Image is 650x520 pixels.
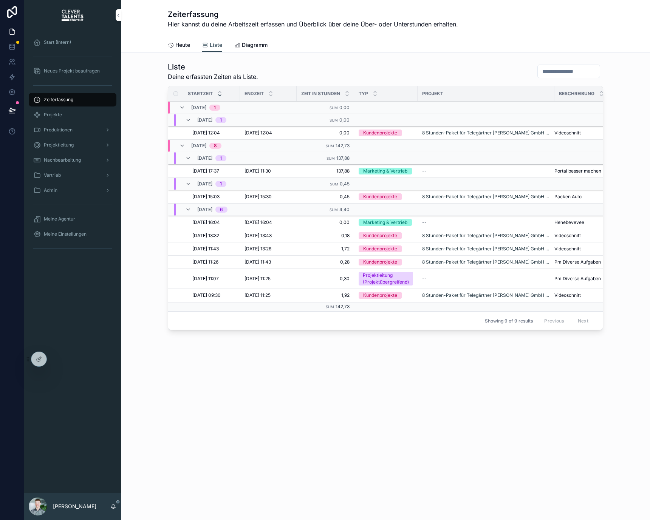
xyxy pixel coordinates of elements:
[422,168,427,174] span: --
[29,227,116,241] a: Meine Einstellungen
[330,182,338,186] small: Sum
[363,193,397,200] div: Kundenprojekte
[168,72,258,81] span: Deine erfassten Zeiten als Liste.
[336,143,350,148] span: 142,73
[24,30,121,264] div: scrollable content
[220,155,222,161] div: 1
[29,168,116,182] a: Vertrieb
[301,259,350,265] span: 0,28
[44,97,73,103] span: Zeiterfassung
[554,292,581,298] span: Videoschnitt
[422,194,550,200] span: 8 Stunden-Paket für Telegärtner [PERSON_NAME] GmbH (Projekt Nr. 2)
[210,41,222,49] span: Liste
[330,208,338,212] small: Sum
[29,212,116,226] a: Meine Agentur
[192,194,220,200] span: [DATE] 15:03
[192,219,220,225] span: [DATE] 16:04
[29,153,116,167] a: Nachbearbeitung
[485,318,533,324] span: Showing 9 of 9 results
[29,138,116,152] a: Projektleitung
[422,233,550,239] a: 8 Stunden-Paket für Telegärtner [PERSON_NAME] GmbH (Projekt Nr. 2)
[245,246,271,252] span: [DATE] 13:26
[29,64,116,78] a: Neues Projekt beaufragen
[330,118,338,122] small: Sum
[339,117,350,123] span: 0,00
[340,181,350,187] span: 0,45
[363,292,397,299] div: Kundenprojekte
[554,130,581,136] span: Videoschnitt
[202,38,222,52] a: Liste
[326,144,334,148] small: Sum
[44,187,57,193] span: Admin
[192,130,220,136] span: [DATE] 12:04
[220,181,222,187] div: 1
[192,246,219,252] span: [DATE] 11:43
[422,91,443,97] span: Projekt
[245,276,271,282] span: [DATE] 11:25
[363,219,407,226] div: Marketing & Vertrieb
[554,219,584,225] span: Hehebevevee
[422,130,550,136] span: 8 Stunden-Paket für Telegärtner [PERSON_NAME] GmbH (Projekt Nr. 2)
[363,232,397,239] div: Kundenprojekte
[44,127,73,133] span: Produktionen
[554,246,581,252] span: Videoschnitt
[245,130,272,136] span: [DATE] 12:04
[192,233,219,239] span: [DATE] 13:32
[245,91,264,97] span: Endzeit
[363,245,397,252] div: Kundenprojekte
[359,91,368,97] span: Typ
[363,168,407,174] div: Marketing & Vertrieb
[245,194,272,200] span: [DATE] 15:30
[242,41,268,49] span: Diagramm
[363,272,409,285] div: Projektleitung (Projektübergreifend)
[234,38,268,53] a: Diagramm
[220,207,223,213] div: 6
[168,62,258,72] h1: Liste
[326,305,334,309] small: Sum
[53,503,96,510] p: [PERSON_NAME]
[559,91,594,97] span: Beschreibung
[301,276,350,282] span: 0,30
[192,292,221,298] span: [DATE] 09:30
[197,207,212,213] span: [DATE]
[422,292,550,298] a: 8 Stunden-Paket für Telegärtner [PERSON_NAME] GmbH (Projekt Nr. 2)
[44,216,75,222] span: Meine Agentur
[44,142,74,148] span: Projektleitung
[175,41,190,49] span: Heute
[554,259,601,265] span: Pm Diverse Aufgaben
[301,168,350,174] span: 137,88
[192,259,218,265] span: [DATE] 11:26
[339,105,350,110] span: 0,00
[554,194,582,200] span: Packen Auto
[363,259,397,265] div: Kundenprojekte
[422,276,427,282] span: --
[363,130,397,136] div: Kundenprojekte
[336,155,350,161] span: 137,88
[168,38,190,53] a: Heute
[29,108,116,122] a: Projekte
[29,184,116,197] a: Admin
[192,276,219,282] span: [DATE] 11:07
[422,246,550,252] a: 8 Stunden-Paket für Telegärtner [PERSON_NAME] GmbH (Projekt Nr. 2)
[168,20,458,29] span: Hier kannst du deine Arbeitszeit erfassen und Überblick über deine Über- oder Unterstunden erhalten.
[422,259,550,265] a: 8 Stunden-Paket für Telegärtner [PERSON_NAME] GmbH (Projekt Nr. 2)
[422,219,427,225] span: --
[44,39,71,45] span: Start (Intern)
[301,194,350,200] span: 0,45
[44,157,81,163] span: Nachbearbeitung
[44,231,87,237] span: Meine Einstellungen
[301,130,350,136] span: 0,00
[554,168,601,174] span: Portal besser machen
[245,219,272,225] span: [DATE] 16:04
[554,276,601,282] span: Pm Diverse Aufgaben
[301,91,340,97] span: Zeit in Stunden
[44,68,100,74] span: Neues Projekt beaufragen
[220,117,222,123] div: 1
[339,207,350,212] span: 4,40
[191,105,206,111] span: [DATE]
[245,233,272,239] span: [DATE] 13:43
[197,155,212,161] span: [DATE]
